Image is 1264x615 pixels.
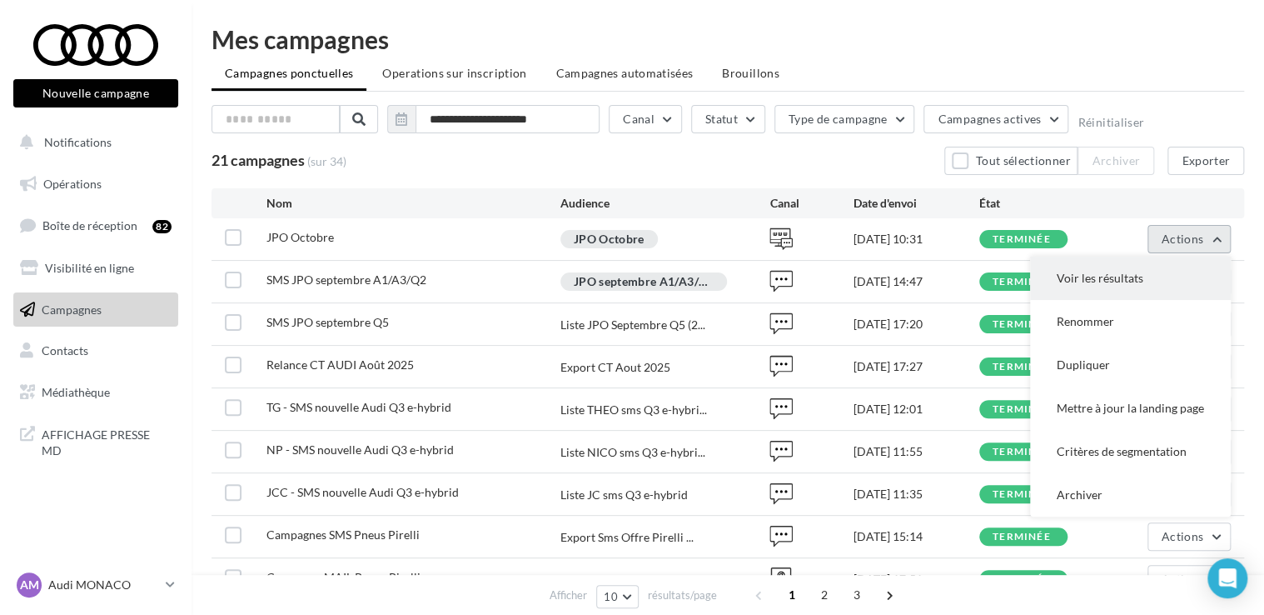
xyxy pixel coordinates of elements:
[42,218,137,232] span: Boîte de réception
[811,582,838,608] span: 2
[44,135,112,149] span: Notifications
[1207,558,1247,598] div: Open Intercom Messenger
[211,27,1244,52] div: Mes campagnes
[560,230,658,248] div: JPO Octobre
[596,585,639,608] button: 10
[944,147,1077,175] button: Tout sélectionner
[1030,473,1231,517] button: Archiver
[42,343,88,357] span: Contacts
[774,105,915,133] button: Type de campagne
[10,333,182,368] a: Contacts
[779,582,805,608] span: 1
[993,234,1051,245] div: terminée
[979,195,1105,212] div: État
[10,292,182,327] a: Campagnes
[843,582,870,608] span: 3
[1167,147,1244,175] button: Exporter
[560,487,688,503] div: Liste JC sms Q3 e-hybrid
[42,423,172,459] span: AFFICHAGE PRESSE MD
[1147,565,1231,593] button: Actions
[722,66,779,80] span: Brouillons
[266,485,459,499] span: JCC - SMS nouvelle Audi Q3 e-hybrid
[993,404,1051,415] div: terminée
[10,125,175,160] button: Notifications
[560,359,670,376] div: Export CT Aout 2025
[266,315,389,329] span: SMS JPO septembre Q5
[560,444,705,461] span: Liste NICO sms Q3 e-hybri...
[555,66,693,80] span: Campagnes automatisées
[993,447,1051,457] div: terminée
[266,272,426,287] span: SMS JPO septembre A1/A3/Q2
[853,443,979,460] div: [DATE] 11:55
[266,570,421,584] span: Campagne MAIL Pneus Pirelli
[560,572,699,588] span: Export EMAIL offre Pirell...
[43,177,102,191] span: Opérations
[1147,522,1231,551] button: Actions
[266,527,420,542] span: Campagnes SMS Pneus Pirelli
[1077,116,1144,129] button: Réinitialiser
[691,105,765,133] button: Statut
[853,571,979,587] div: [DATE] 17:51
[560,402,707,418] span: Liste THEO sms Q3 e-hybri...
[560,529,694,546] span: Export Sms Offre Pirelli ...
[10,207,182,243] a: Boîte de réception82
[609,105,682,133] button: Canal
[923,105,1068,133] button: Campagnes actives
[993,362,1051,372] div: terminée
[152,220,172,233] div: 82
[266,357,414,372] span: Relance CT AUDI Août 2025
[993,532,1051,542] div: terminée
[560,272,727,291] div: JPO septembre A1/A3/Q2 SMS
[560,317,705,333] span: Liste JPO Septembre Q5 (2...
[853,401,979,417] div: [DATE] 12:01
[853,486,979,502] div: [DATE] 11:35
[266,400,451,414] span: TG - SMS nouvelle Audi Q3 e-hybrid
[266,195,560,212] div: Nom
[1147,225,1231,253] button: Actions
[993,319,1051,330] div: terminée
[48,577,159,593] p: Audi MONACO
[10,167,182,202] a: Opérations
[648,587,717,603] span: résultats/page
[853,231,979,247] div: [DATE] 10:31
[993,489,1051,500] div: terminée
[1162,572,1203,586] span: Actions
[938,112,1041,126] span: Campagnes actives
[604,590,618,603] span: 10
[1030,430,1231,473] button: Critères de segmentation
[266,230,334,244] span: JPO Octobre
[1030,257,1231,300] button: Voir les résultats
[1030,300,1231,343] button: Renommer
[211,151,305,169] span: 21 campagnes
[1030,387,1231,430] button: Mettre à jour la landing page
[45,261,134,275] span: Visibilité en ligne
[853,358,979,375] div: [DATE] 17:27
[266,442,454,457] span: NP - SMS nouvelle Audi Q3 e-hybrid
[10,251,182,286] a: Visibilité en ligne
[853,195,979,212] div: Date d'envoi
[20,577,39,593] span: AM
[853,528,979,545] div: [DATE] 15:14
[1162,529,1203,543] span: Actions
[10,417,182,466] a: AFFICHAGE PRESSE MD
[560,195,770,212] div: Audience
[550,587,587,603] span: Afficher
[307,153,346,170] span: (sur 34)
[853,316,979,332] div: [DATE] 17:20
[42,385,110,399] span: Médiathèque
[1077,147,1154,175] button: Archiver
[1162,232,1203,246] span: Actions
[853,273,979,290] div: [DATE] 14:47
[42,302,102,316] span: Campagnes
[13,79,178,107] button: Nouvelle campagne
[993,277,1051,287] div: terminée
[13,569,178,601] a: AM Audi MONACO
[10,375,182,410] a: Médiathèque
[382,66,526,80] span: Operations sur inscription
[769,195,853,212] div: Canal
[1030,343,1231,387] button: Dupliquer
